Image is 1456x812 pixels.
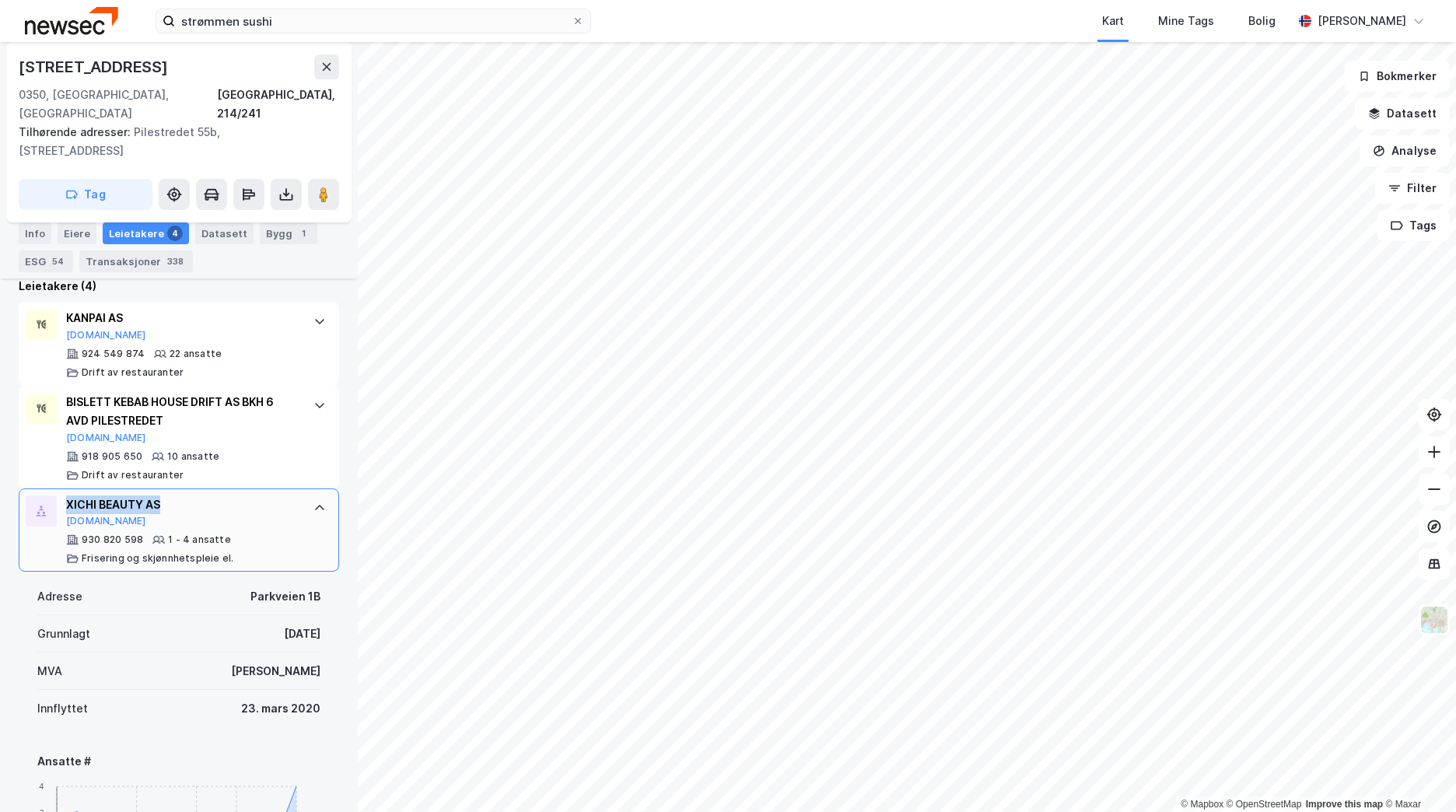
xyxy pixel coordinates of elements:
[1306,799,1383,810] a: Improve this map
[170,348,222,360] div: 22 ansatte
[19,125,134,138] span: Tilhørende adresser:
[284,625,320,643] div: [DATE]
[1360,135,1450,166] button: Analyse
[1378,737,1456,812] iframe: Chat Widget
[39,782,44,791] tspan: 4
[168,534,231,546] div: 1 - 4 ansatte
[167,226,183,241] div: 4
[66,515,146,527] button: [DOMAIN_NAME]
[37,587,82,606] div: Adresse
[19,86,217,123] div: 0350, [GEOGRAPHIC_DATA], [GEOGRAPHIC_DATA]
[1377,210,1450,241] button: Tags
[82,450,142,463] div: 918 905 650
[1419,605,1449,635] img: Z
[1158,12,1214,30] div: Mine Tags
[164,254,187,269] div: 338
[19,123,327,160] div: Pilestredet 55b, [STREET_ADDRESS]
[79,250,193,272] div: Transaksjoner
[103,222,189,244] div: Leietakere
[195,222,254,244] div: Datasett
[1318,12,1406,30] div: [PERSON_NAME]
[1378,737,1456,812] div: Kontrollprogram for chat
[37,752,320,771] div: Ansatte #
[82,552,233,565] div: Frisering og skjønnhetspleie el.
[296,226,311,241] div: 1
[1102,12,1124,30] div: Kart
[82,348,145,360] div: 924 549 874
[66,309,298,327] div: KANPAI AS
[260,222,317,244] div: Bygg
[217,86,339,123] div: [GEOGRAPHIC_DATA], 214/241
[1375,173,1450,204] button: Filter
[19,179,152,210] button: Tag
[1355,98,1450,129] button: Datasett
[1248,12,1276,30] div: Bolig
[19,250,73,272] div: ESG
[82,469,184,481] div: Drift av restauranter
[49,254,67,269] div: 54
[82,366,184,379] div: Drift av restauranter
[66,432,146,444] button: [DOMAIN_NAME]
[37,625,90,643] div: Grunnlagt
[175,9,572,33] input: Søk på adresse, matrikkel, gårdeiere, leietakere eller personer
[37,699,88,718] div: Innflyttet
[1181,799,1223,810] a: Mapbox
[58,222,96,244] div: Eiere
[1345,61,1450,92] button: Bokmerker
[37,662,62,681] div: MVA
[66,329,146,341] button: [DOMAIN_NAME]
[66,495,298,514] div: XICHI BEAUTY AS
[25,7,118,34] img: newsec-logo.f6e21ccffca1b3a03d2d.png
[250,587,320,606] div: Parkveien 1B
[231,662,320,681] div: [PERSON_NAME]
[167,450,219,463] div: 10 ansatte
[19,277,339,296] div: Leietakere (4)
[66,393,298,430] div: BISLETT KEBAB HOUSE DRIFT AS BKH 6 AVD PILESTREDET
[1227,799,1302,810] a: OpenStreetMap
[241,699,320,718] div: 23. mars 2020
[19,222,51,244] div: Info
[19,54,171,79] div: [STREET_ADDRESS]
[82,534,143,546] div: 930 820 598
